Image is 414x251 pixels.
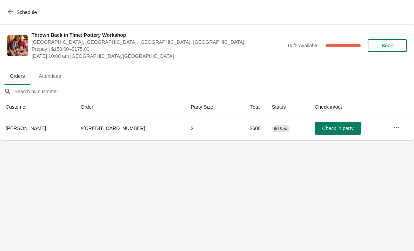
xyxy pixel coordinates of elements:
[75,116,185,140] td: # [CREDIT_CARD_NUMBER]
[32,53,285,60] span: [DATE] 10:00 am [GEOGRAPHIC_DATA]/[GEOGRAPHIC_DATA]
[234,98,266,116] th: Total
[32,32,285,39] span: Thrown Back in Time: Pottery Workshop
[315,122,361,135] button: Check in party
[32,39,285,46] span: [GEOGRAPHIC_DATA], [GEOGRAPHIC_DATA], [GEOGRAPHIC_DATA], [GEOGRAPHIC_DATA]
[322,125,353,131] span: Check in party
[33,70,67,82] span: Attendees
[382,43,393,48] span: Book
[368,39,407,52] button: Book
[32,46,285,53] span: Prepay | $150.00–$175.00
[6,125,46,131] span: [PERSON_NAME]
[4,70,31,82] span: Orders
[7,35,28,56] img: Thrown Back in Time: Pottery Workshop
[278,126,287,131] span: Paid
[309,98,387,116] th: Check in/out
[16,9,37,15] span: Schedule
[234,116,266,140] td: $600
[185,116,234,140] td: 2
[288,43,319,48] span: 0 of 2 Available
[14,85,414,98] input: Search by customer
[4,6,42,19] button: Schedule
[266,98,309,116] th: Status
[75,98,185,116] th: Order
[185,98,234,116] th: Party Size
